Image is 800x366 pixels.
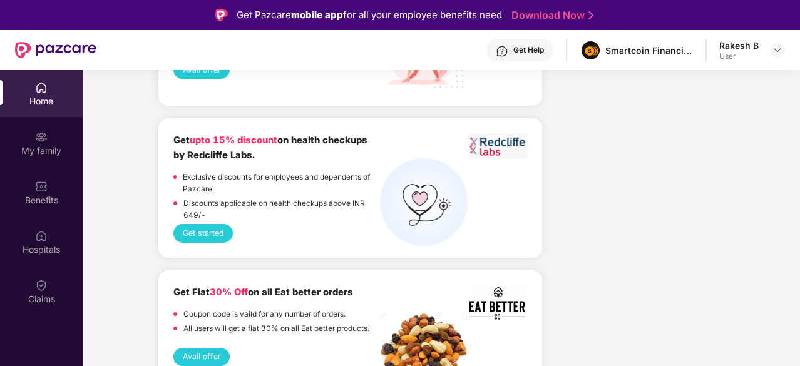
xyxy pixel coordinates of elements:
[35,131,48,143] img: svg+xml;base64,PHN2ZyB3aWR0aD0iMjAiIGhlaWdodD0iMjAiIHZpZXdCb3g9IjAgMCAyMCAyMCIgZmlsbD0ibm9uZSIgeG...
[35,230,48,242] img: svg+xml;base64,PHN2ZyBpZD0iSG9zcGl0YWxzIiB4bWxucz0iaHR0cDovL3d3dy53My5vcmcvMjAwMC9zdmciIHdpZHRoPS...
[210,287,248,298] span: 30% Off
[291,9,343,21] strong: mobile app
[35,279,48,292] img: svg+xml;base64,PHN2ZyBpZD0iQ2xhaW0iIHhtbG5zPSJodHRwOi8vd3d3LnczLm9yZy8yMDAwL3N2ZyIgd2lkdGg9IjIwIi...
[468,133,527,158] img: Screenshot%202023-06-01%20at%2011.51.45%20AM.png
[35,180,48,193] img: svg+xml;base64,PHN2ZyBpZD0iQmVuZWZpdHMiIHhtbG5zPSJodHRwOi8vd3d3LnczLm9yZy8yMDAwL3N2ZyIgd2lkdGg9Ij...
[588,9,593,22] img: Stroke
[173,287,353,298] b: Get Flat on all Eat better orders
[183,308,346,320] p: Coupon code is vaild for any number of orders.
[468,285,527,322] img: Screenshot%202022-11-17%20at%202.10.19%20PM.png
[772,45,782,55] img: svg+xml;base64,PHN2ZyBpZD0iRHJvcGRvd24tMzJ4MzIiIHhtbG5zPSJodHRwOi8vd3d3LnczLm9yZy8yMDAwL3N2ZyIgd2...
[173,224,233,242] button: Get started
[719,51,759,61] div: User
[380,158,468,246] img: health%20check%20(1).png
[35,81,48,94] img: svg+xml;base64,PHN2ZyBpZD0iSG9tZSIgeG1sbnM9Imh0dHA6Ly93d3cudzMub3JnLzIwMDAvc3ZnIiB3aWR0aD0iMjAiIG...
[183,171,379,195] p: Exclusive discounts for employees and dependents of Pazcare.
[605,44,693,56] div: Smartcoin Financials Private Limited
[15,42,96,58] img: New Pazcare Logo
[237,8,502,23] div: Get Pazcare for all your employee benefits need
[719,39,759,51] div: Rakesh B
[173,135,367,160] b: Get on health checkups by Redcliffe Labs.
[496,45,508,58] img: svg+xml;base64,PHN2ZyBpZD0iSGVscC0zMngzMiIgeG1sbnM9Imh0dHA6Ly93d3cudzMub3JnLzIwMDAvc3ZnIiB3aWR0aD...
[173,348,230,366] button: Avail offer
[513,45,544,55] div: Get Help
[511,9,590,22] a: Download Now
[183,198,380,221] p: Discounts applicable on health checkups above INR 649/-
[190,135,277,146] span: upto 15% discount
[215,9,228,21] img: Logo
[183,323,369,335] p: All users will get a flat 30% on all Eat better products.
[582,41,600,59] img: image%20(1).png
